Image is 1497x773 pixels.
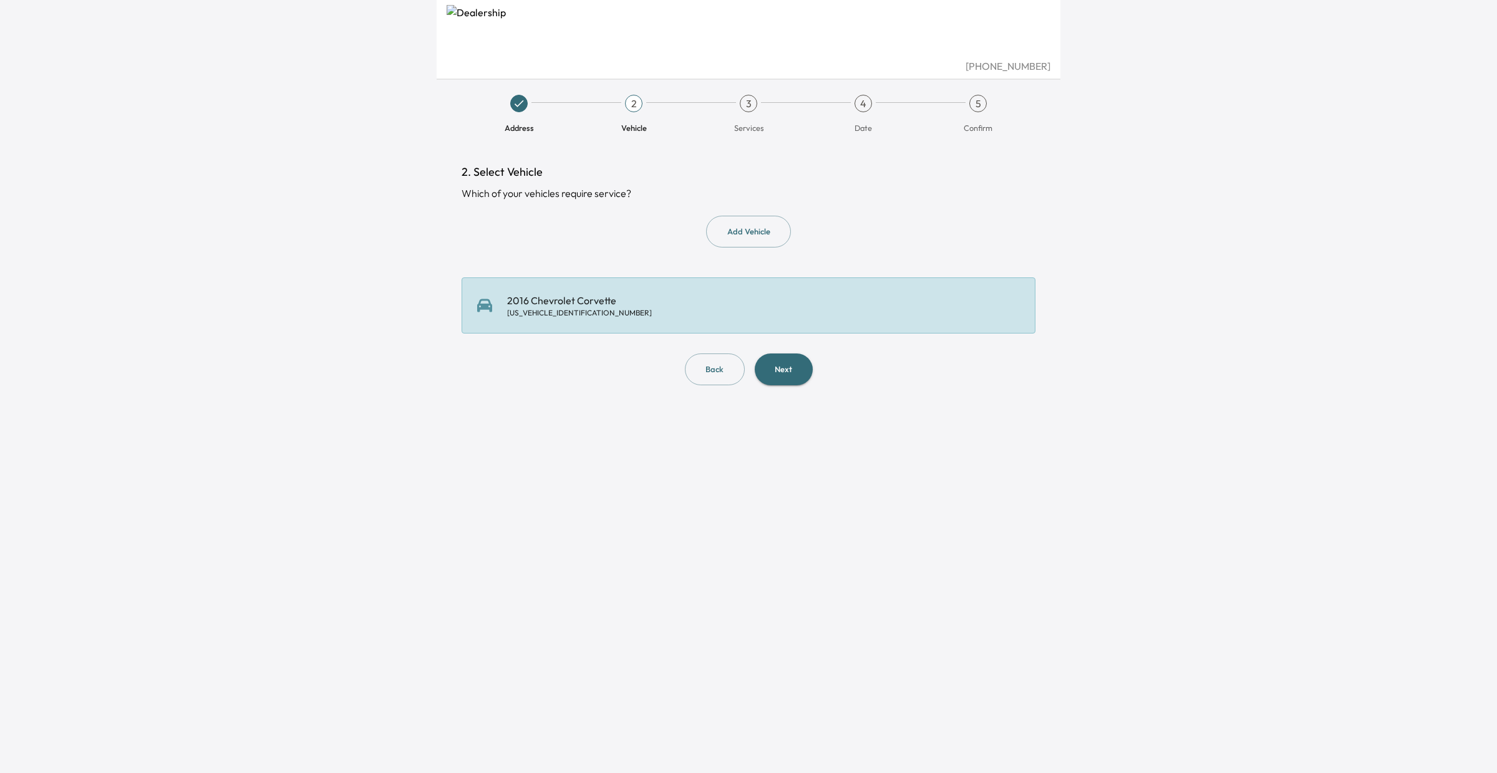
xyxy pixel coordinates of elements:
[706,216,791,247] button: Add Vehicle
[462,163,1035,181] h1: 2. Select Vehicle
[964,122,992,133] span: Confirm
[685,353,745,385] button: Back
[505,122,534,133] span: Address
[447,5,1050,59] img: Dealership
[855,95,872,112] div: 4
[734,122,763,133] span: Services
[462,186,1035,201] div: Which of your vehicles require service?
[969,95,987,112] div: 5
[621,122,647,133] span: Vehicle
[755,353,813,385] button: Next
[507,293,652,318] div: 2016 Chevrolet Corvette
[625,95,642,112] div: 2
[740,95,757,112] div: 3
[507,308,652,318] div: [US_VEHICLE_IDENTIFICATION_NUMBER]
[855,122,872,133] span: Date
[447,59,1050,74] div: [PHONE_NUMBER]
